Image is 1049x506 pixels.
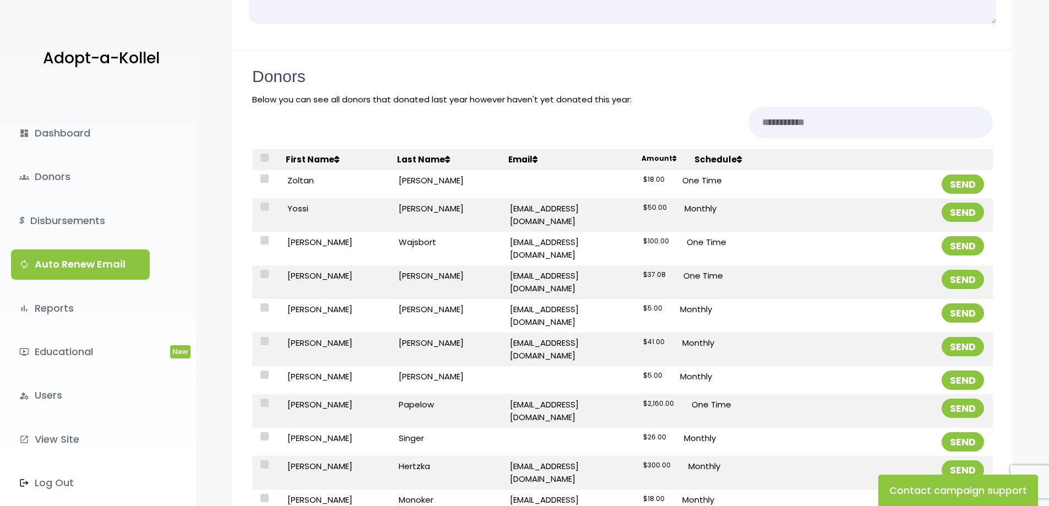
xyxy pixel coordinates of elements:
[390,265,501,287] div: [PERSON_NAME]
[942,270,984,289] button: SEND
[19,347,29,357] i: ondemand_video
[634,232,678,251] div: $100.00
[252,92,993,107] p: Below you can see all donors that donated last year however haven't yet donated this year:
[634,198,676,217] div: $50.00
[19,128,29,138] i: dashboard
[686,149,819,171] div: Schedule
[942,236,984,255] button: SEND
[19,434,29,444] i: launch
[252,67,993,86] h2: Donors
[501,299,634,333] div: [EMAIL_ADDRESS][DOMAIN_NAME]
[279,333,390,354] div: [PERSON_NAME]
[19,213,25,229] i: $
[499,149,633,171] div: Email
[634,428,675,447] div: $26.00
[942,303,984,323] button: SEND
[19,172,29,182] span: groups
[878,475,1038,506] button: Contact campaign support
[11,425,150,454] a: launchView Site
[501,198,634,232] div: [EMAIL_ADDRESS][DOMAIN_NAME]
[279,366,390,388] div: [PERSON_NAME]
[277,149,388,171] div: First Name
[390,232,501,253] div: Wajsbort
[673,333,807,354] div: Monthly
[942,371,984,390] button: SEND
[676,198,809,220] div: Monthly
[633,149,686,168] div: Amount
[634,456,680,475] div: $300.00
[671,299,805,320] div: Monthly
[675,428,808,449] div: Monthly
[942,460,984,480] button: SEND
[11,118,150,148] a: dashboardDashboard
[11,249,150,279] a: autorenewAuto Renew Email
[390,366,501,388] div: [PERSON_NAME]
[942,399,984,418] button: SEND
[390,456,501,477] div: Hertzka
[11,162,150,192] a: groupsDonors
[942,175,984,194] button: SEND
[634,333,673,351] div: $41.00
[501,456,634,489] div: [EMAIL_ADDRESS][DOMAIN_NAME]
[680,456,813,477] div: Monthly
[11,337,150,367] a: ondemand_videoEducationalNew
[19,303,29,313] i: bar_chart
[279,299,390,320] div: [PERSON_NAME]
[942,337,984,356] button: SEND
[501,394,634,428] div: [EMAIL_ADDRESS][DOMAIN_NAME]
[678,232,811,253] div: One Time
[634,394,683,413] div: $2,160.00
[279,428,390,449] div: [PERSON_NAME]
[11,468,150,498] a: Log Out
[43,45,160,72] p: Adopt-a-Kollel
[671,366,805,388] div: Monthly
[37,32,160,85] a: Adopt-a-Kollel
[501,333,634,366] div: [EMAIL_ADDRESS][DOMAIN_NAME]
[634,265,675,284] div: $37.08
[388,149,499,171] div: Last Name
[19,259,29,269] i: autorenew
[634,299,671,318] div: $5.00
[279,198,390,220] div: Yossi
[390,170,501,192] div: [PERSON_NAME]
[19,391,29,401] i: manage_accounts
[390,299,501,320] div: [PERSON_NAME]
[279,456,390,477] div: [PERSON_NAME]
[279,232,390,253] div: [PERSON_NAME]
[11,380,150,410] a: manage_accountsUsers
[675,265,808,287] div: One Time
[501,232,634,265] div: [EMAIL_ADDRESS][DOMAIN_NAME]
[390,428,501,449] div: Singer
[501,265,634,299] div: [EMAIL_ADDRESS][DOMAIN_NAME]
[673,170,807,192] div: One Time
[390,198,501,220] div: [PERSON_NAME]
[11,206,150,236] a: $Disbursements
[634,366,671,385] div: $5.00
[634,170,673,189] div: $18.00
[279,265,390,287] div: [PERSON_NAME]
[942,432,984,451] button: SEND
[942,203,984,222] button: SEND
[279,394,390,416] div: [PERSON_NAME]
[279,170,390,192] div: Zoltan
[170,345,191,358] span: New
[390,394,501,416] div: Papelow
[11,293,150,323] a: bar_chartReports
[390,333,501,354] div: [PERSON_NAME]
[683,394,816,416] div: One Time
